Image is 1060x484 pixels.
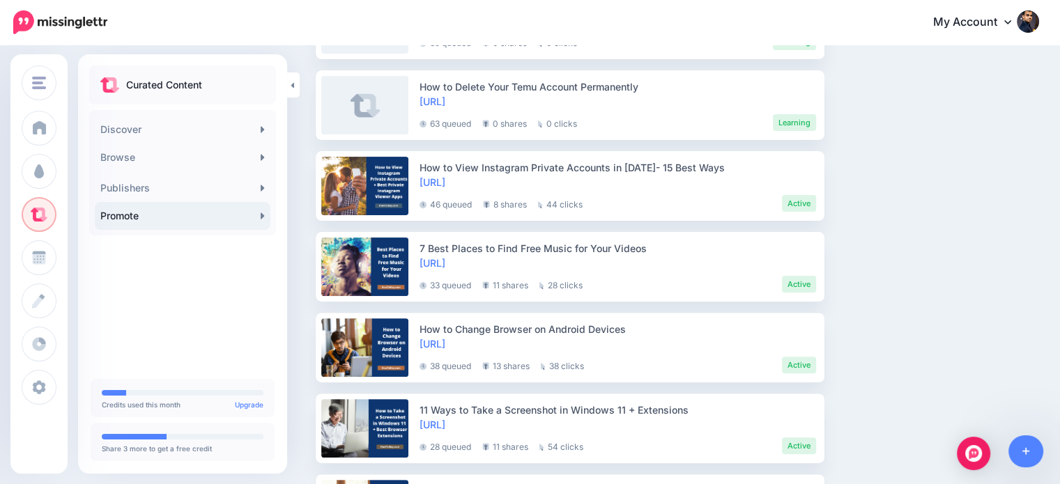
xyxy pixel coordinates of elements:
img: clock-grey-darker.png [420,201,427,208]
a: Publishers [95,174,270,202]
img: clock-grey-darker.png [420,363,427,370]
li: Active [782,437,816,454]
img: Missinglettr [13,10,107,34]
li: 11 shares [482,276,528,292]
li: 13 shares [482,357,530,373]
li: 63 queued [420,114,471,131]
p: Curated Content [126,77,202,93]
div: 11 Ways to Take a Screenshot in Windows 11 + Extensions [420,403,816,417]
a: [URL] [420,257,445,269]
a: My Account [919,6,1039,40]
img: website_grey.svg [22,36,33,47]
div: How to Change Browser on Android Devices [420,322,816,336]
img: share-grey.png [483,201,490,208]
img: share-grey.png [482,120,489,127]
li: Active [782,195,816,212]
li: 33 queued [420,276,471,292]
div: v 4.0.25 [39,22,68,33]
a: [URL] [420,419,445,430]
div: Open Intercom Messenger [957,437,990,470]
img: curate.png [100,77,119,93]
div: 7 Best Places to Find Free Music for Your Videos [420,241,816,256]
a: [URL] [420,176,445,188]
li: 28 queued [420,437,471,454]
img: logo_orange.svg [22,22,33,33]
a: [URL] [420,338,445,350]
li: 38 queued [420,357,471,373]
li: Active [782,276,816,292]
li: Active [782,357,816,373]
img: share-grey.png [482,362,489,370]
li: 28 clicks [539,276,583,292]
a: Browse [95,143,270,171]
img: tab_keywords_by_traffic_grey.svg [139,81,150,92]
div: How to View Instagram Private Accounts in [DATE]- 15 Best Ways [420,160,816,175]
img: share-grey.png [482,281,489,289]
div: Keywords by Traffic [154,82,235,91]
li: 0 clicks [538,114,577,131]
img: pointer-grey.png [539,282,544,289]
a: [URL] [420,95,445,107]
img: pointer-grey.png [539,444,544,451]
li: 46 queued [420,195,472,212]
img: pointer-grey.png [538,201,543,208]
img: clock-grey-darker.png [420,444,427,451]
img: tab_domain_overview_orange.svg [38,81,49,92]
li: Learning [773,114,816,131]
div: Domain Overview [53,82,125,91]
li: 0 shares [482,114,527,131]
img: clock-grey-darker.png [420,120,427,127]
li: 8 shares [483,195,527,212]
img: menu.png [32,77,46,89]
img: clock-grey-darker.png [420,282,427,289]
img: share-grey.png [482,443,489,451]
a: Promote [95,202,270,230]
li: 38 clicks [541,357,584,373]
li: 44 clicks [538,195,583,212]
a: Discover [95,116,270,143]
li: 11 shares [482,437,528,454]
div: Domain: [DOMAIN_NAME] [36,36,153,47]
div: How to Delete Your Temu Account Permanently [420,79,816,94]
li: 54 clicks [539,437,583,454]
img: pointer-grey.png [541,363,546,370]
img: pointer-grey.png [538,120,543,127]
